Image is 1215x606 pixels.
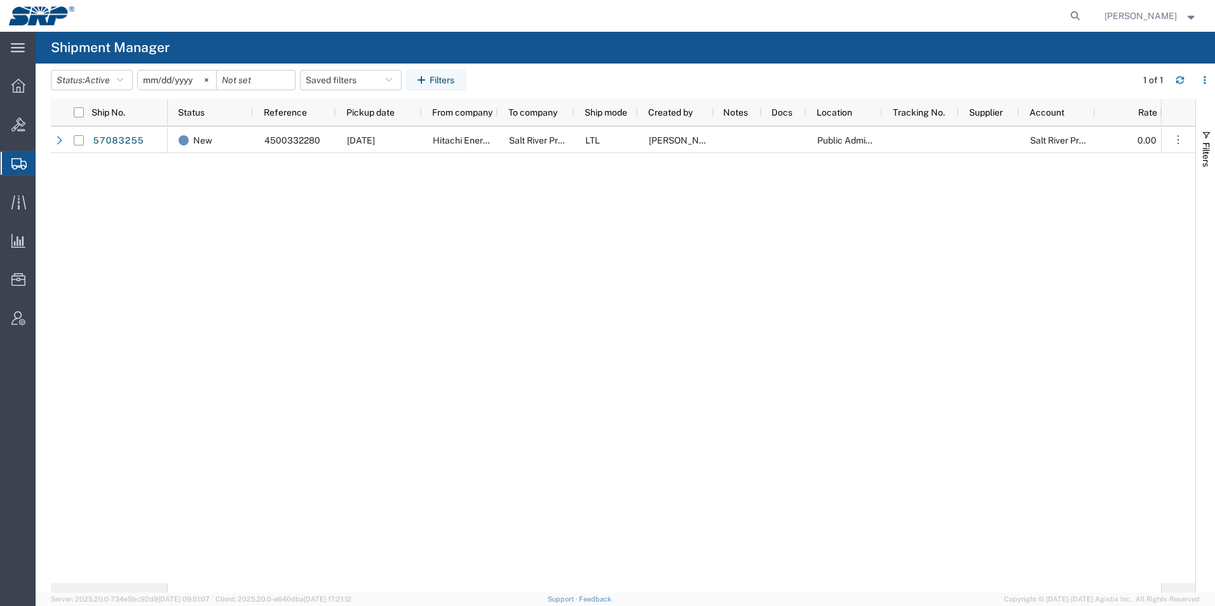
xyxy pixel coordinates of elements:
[723,107,748,118] span: Notes
[649,135,721,145] span: Marissa Camacho
[215,595,351,603] span: Client: 2025.20.0-e640dba
[406,70,466,90] button: Filters
[1104,9,1177,23] span: Ed Simmons
[304,595,351,603] span: [DATE] 17:21:12
[9,6,74,25] img: logo
[92,107,125,118] span: Ship No.
[264,107,307,118] span: Reference
[51,595,210,603] span: Server: 2025.20.0-734e5bc92d9
[346,107,395,118] span: Pickup date
[1143,74,1165,87] div: 1 of 1
[893,107,945,118] span: Tracking No.
[178,107,205,118] span: Status
[1029,107,1064,118] span: Account
[158,595,210,603] span: [DATE] 09:51:07
[969,107,1003,118] span: Supplier
[300,70,402,90] button: Saved filters
[217,71,295,90] input: Not set
[92,131,144,151] a: 57083255
[51,70,133,90] button: Status:Active
[51,32,170,64] h4: Shipment Manager
[1104,8,1198,24] button: [PERSON_NAME]
[1137,135,1157,145] span: 0.00
[1004,594,1200,605] span: Copyright © [DATE]-[DATE] Agistix Inc., All Rights Reserved
[817,107,852,118] span: Location
[817,135,939,145] span: Public Administration Buidling
[648,107,693,118] span: Created by
[433,135,493,145] span: Hitachi Energy
[1201,142,1211,167] span: Filters
[771,107,792,118] span: Docs
[585,107,627,118] span: Ship mode
[432,107,492,118] span: From company
[138,71,216,90] input: Not set
[193,127,212,154] span: New
[264,135,320,145] span: 4500332280
[585,135,600,145] span: LTL
[347,135,375,145] span: 10/09/2025
[579,595,611,603] a: Feedback
[1030,135,1100,145] span: Salt River Project
[548,595,580,603] a: Support
[508,107,557,118] span: To company
[85,75,110,85] span: Active
[1106,107,1157,118] span: Rate
[509,135,579,145] span: Salt River Project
